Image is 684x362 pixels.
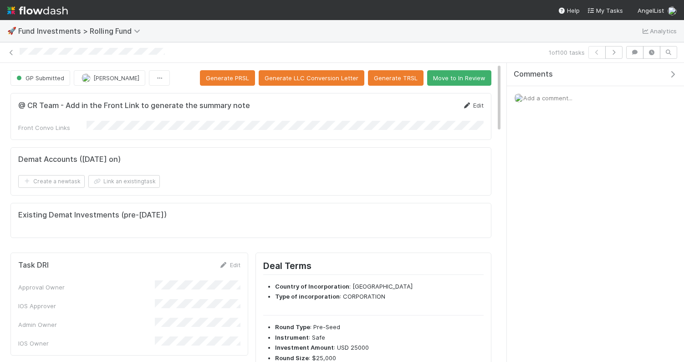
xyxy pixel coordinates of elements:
button: Generate TRSL [368,70,424,86]
span: Fund Investments > Rolling Fund [18,26,145,36]
span: AngelList [638,7,664,14]
img: avatar_4aa8e4fd-f2b7-45ba-a6a5-94a913ad1fe4.png [514,93,523,103]
strong: Round Size [275,354,309,362]
span: 🚀 [7,27,16,35]
span: My Tasks [587,7,623,14]
span: [PERSON_NAME] [93,74,139,82]
span: Comments [514,70,553,79]
div: Help [558,6,580,15]
button: Generate LLC Conversion Letter [259,70,364,86]
div: Admin Owner [18,320,155,329]
strong: Investment Amount [275,344,334,351]
li: : USD 25000 [275,343,484,352]
button: [PERSON_NAME] [74,70,145,86]
button: Move to In Review [427,70,491,86]
strong: Round Type [275,323,310,331]
a: Edit [219,261,240,269]
button: Create a newtask [18,175,85,188]
img: logo-inverted-e16ddd16eac7371096b0.svg [7,3,68,18]
button: GP Submitted [10,70,70,86]
div: IOS Owner [18,339,155,348]
li: : [GEOGRAPHIC_DATA] [275,282,484,291]
img: avatar_4aa8e4fd-f2b7-45ba-a6a5-94a913ad1fe4.png [82,73,91,83]
strong: Type of incorporation [275,293,340,300]
li: : Pre-Seed [275,323,484,332]
li: : CORPORATION [275,292,484,301]
span: 1 of 100 tasks [549,48,585,57]
div: Front Convo Links [18,123,87,132]
span: Add a comment... [523,94,572,102]
h2: Deal Terms [263,260,484,274]
h5: Existing Demat Investments (pre-[DATE]) [18,211,167,220]
div: Approval Owner [18,283,155,292]
strong: Instrument [275,334,309,341]
h5: Task DRI [18,261,49,270]
a: Edit [462,102,484,109]
img: avatar_4aa8e4fd-f2b7-45ba-a6a5-94a913ad1fe4.png [668,6,677,16]
h5: Demat Accounts ([DATE] on) [18,155,121,164]
button: Link an existingtask [88,175,160,188]
a: My Tasks [587,6,623,15]
button: Generate PRSL [200,70,255,86]
strong: Country of Incorporation [275,283,349,290]
span: GP Submitted [15,74,64,82]
div: IOS Approver [18,301,155,310]
li: : Safe [275,333,484,342]
h5: @ CR Team - Add in the Front Link to generate the summary note [18,101,250,110]
a: Analytics [641,26,677,36]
